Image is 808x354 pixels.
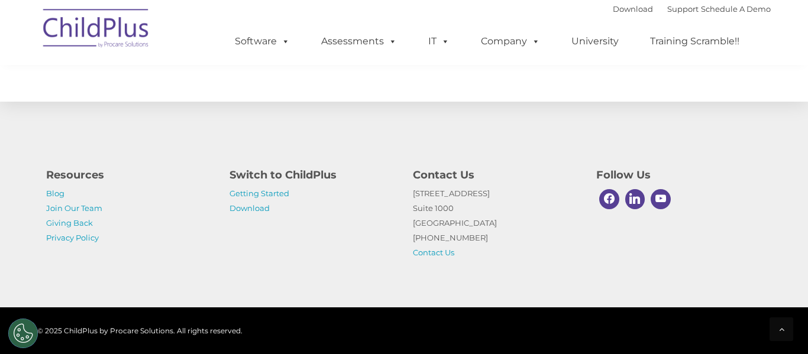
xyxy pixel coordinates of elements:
[8,319,38,348] button: Cookies Settings
[37,326,243,335] span: © 2025 ChildPlus by Procare Solutions. All rights reserved.
[596,186,622,212] a: Facebook
[622,186,648,212] a: Linkedin
[230,167,395,183] h4: Switch to ChildPlus
[667,4,699,14] a: Support
[413,248,454,257] a: Contact Us
[309,30,409,53] a: Assessments
[46,218,93,228] a: Giving Back
[701,4,771,14] a: Schedule A Demo
[46,167,212,183] h4: Resources
[413,186,578,260] p: [STREET_ADDRESS] Suite 1000 [GEOGRAPHIC_DATA] [PHONE_NUMBER]
[164,126,215,135] span: Phone number
[638,30,751,53] a: Training Scramble!!
[46,189,64,198] a: Blog
[37,1,156,60] img: ChildPlus by Procare Solutions
[560,30,631,53] a: University
[416,30,461,53] a: IT
[230,203,270,213] a: Download
[413,167,578,183] h4: Contact Us
[596,167,762,183] h4: Follow Us
[613,4,653,14] a: Download
[613,4,771,14] font: |
[648,186,674,212] a: Youtube
[46,203,102,213] a: Join Our Team
[230,189,289,198] a: Getting Started
[469,30,552,53] a: Company
[223,30,302,53] a: Software
[164,78,201,87] span: Last name
[46,233,99,242] a: Privacy Policy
